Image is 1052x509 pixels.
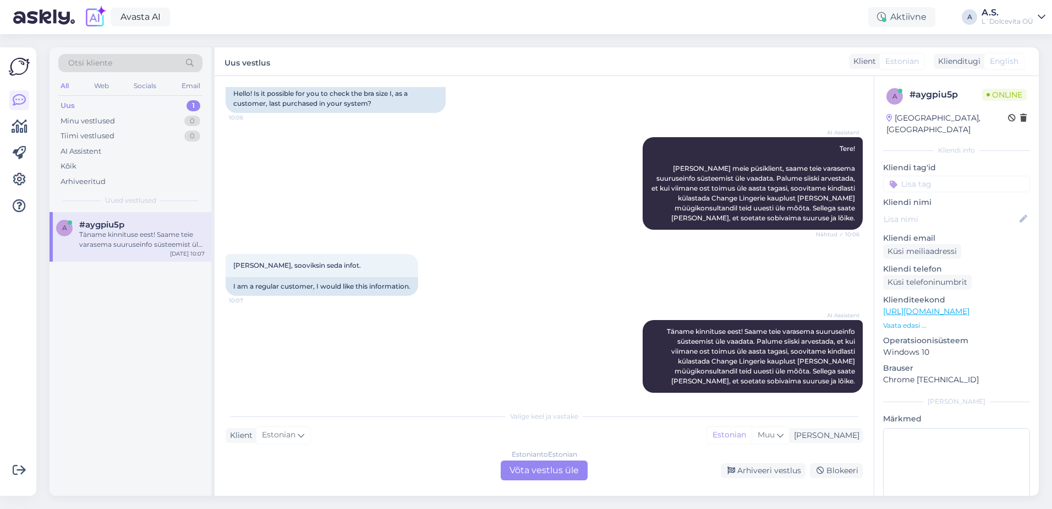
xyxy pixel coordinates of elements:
div: Võta vestlus üle [501,461,588,480]
p: Windows 10 [883,346,1030,358]
div: Hello! Is it possible for you to check the bra size I, as a customer, last purchased in your system? [226,84,446,113]
div: A.S. [982,8,1033,17]
div: Arhiveeri vestlus [721,463,806,478]
div: Uus [61,100,75,111]
p: Kliendi telefon [883,263,1030,275]
span: Nähtud ✓ 10:07 [816,393,859,402]
div: Blokeeri [810,463,863,478]
p: Operatsioonisüsteem [883,335,1030,346]
div: Minu vestlused [61,116,115,127]
span: AI Assistent [818,128,859,137]
div: A [962,9,977,25]
div: Kõik [61,161,76,172]
span: Otsi kliente [68,57,112,69]
div: Täname kinnituse eest! Saame teie varasema suuruseinfo süsteemist üle vaadata. Palume siiski arve... [79,230,205,250]
label: Uus vestlus [224,54,270,69]
span: Estonian [885,56,919,67]
div: [PERSON_NAME] [790,430,859,441]
span: 10:07 [229,296,270,305]
p: Chrome [TECHNICAL_ID] [883,374,1030,386]
div: I am a regular customer, I would like this information. [226,277,418,296]
p: Brauser [883,362,1030,374]
div: Klient [226,430,253,441]
div: # aygpiu5p [909,88,982,101]
div: 0 [184,131,200,142]
div: Web [92,79,111,93]
input: Lisa nimi [884,213,1017,225]
div: Küsi meiliaadressi [883,244,961,259]
div: Email [179,79,202,93]
div: Estonian to Estonian [512,450,577,459]
span: [PERSON_NAME], sooviksin seda infot. [233,261,361,269]
span: Uued vestlused [105,196,156,205]
div: Socials [131,79,158,93]
span: Online [982,89,1027,101]
img: explore-ai [84,6,107,29]
div: 1 [187,100,200,111]
div: [DATE] 10:07 [170,250,205,258]
div: L´Dolcevita OÜ [982,17,1033,26]
div: Valige keel ja vastake [226,411,863,421]
p: Kliendi email [883,232,1030,244]
span: Muu [758,430,775,440]
span: AI Assistent [818,311,859,320]
span: a [62,224,67,232]
div: [GEOGRAPHIC_DATA], [GEOGRAPHIC_DATA] [886,112,1008,136]
a: [URL][DOMAIN_NAME] [883,306,969,316]
img: Askly Logo [9,56,30,77]
div: Aktiivne [868,7,935,27]
p: Vaata edasi ... [883,321,1030,331]
div: Küsi telefoninumbrit [883,275,972,290]
p: Kliendi tag'id [883,162,1030,174]
a: Avasta AI [111,8,170,26]
span: Nähtud ✓ 10:06 [816,230,859,239]
p: Kliendi nimi [883,197,1030,208]
div: Tiimi vestlused [61,131,114,142]
a: A.S.L´Dolcevita OÜ [982,8,1045,26]
div: [PERSON_NAME] [883,397,1030,407]
span: 10:06 [229,113,270,122]
div: Estonian [707,427,752,443]
span: a [892,92,897,100]
span: English [990,56,1018,67]
input: Lisa tag [883,176,1030,192]
div: Arhiveeritud [61,176,106,187]
div: Klient [849,56,876,67]
div: 0 [184,116,200,127]
span: Estonian [262,429,295,441]
p: Märkmed [883,413,1030,425]
div: Klienditugi [934,56,980,67]
div: AI Assistent [61,146,101,157]
span: #aygpiu5p [79,220,124,230]
span: Täname kinnituse eest! Saame teie varasema suuruseinfo süsteemist üle vaadata. Palume siiski arve... [667,327,857,385]
div: All [58,79,71,93]
div: Kliendi info [883,145,1030,155]
p: Klienditeekond [883,294,1030,306]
